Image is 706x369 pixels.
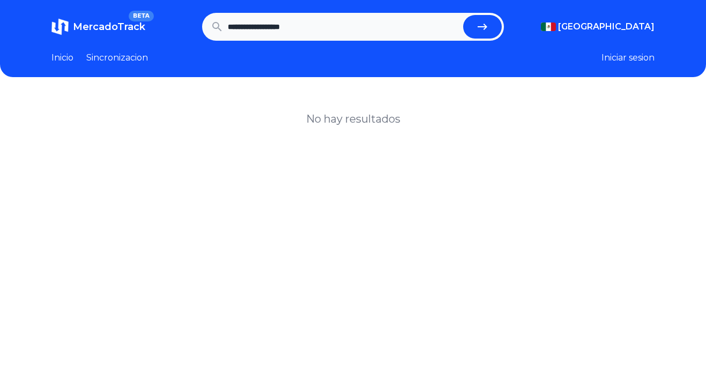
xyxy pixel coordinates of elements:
[51,18,69,35] img: MercadoTrack
[129,11,154,21] span: BETA
[601,51,655,64] button: Iniciar sesion
[51,51,73,64] a: Inicio
[541,20,655,33] button: [GEOGRAPHIC_DATA]
[541,22,556,31] img: Mexico
[558,20,655,33] span: [GEOGRAPHIC_DATA]
[73,21,145,33] span: MercadoTrack
[86,51,148,64] a: Sincronizacion
[306,111,400,126] h1: No hay resultados
[51,18,145,35] a: MercadoTrackBETA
